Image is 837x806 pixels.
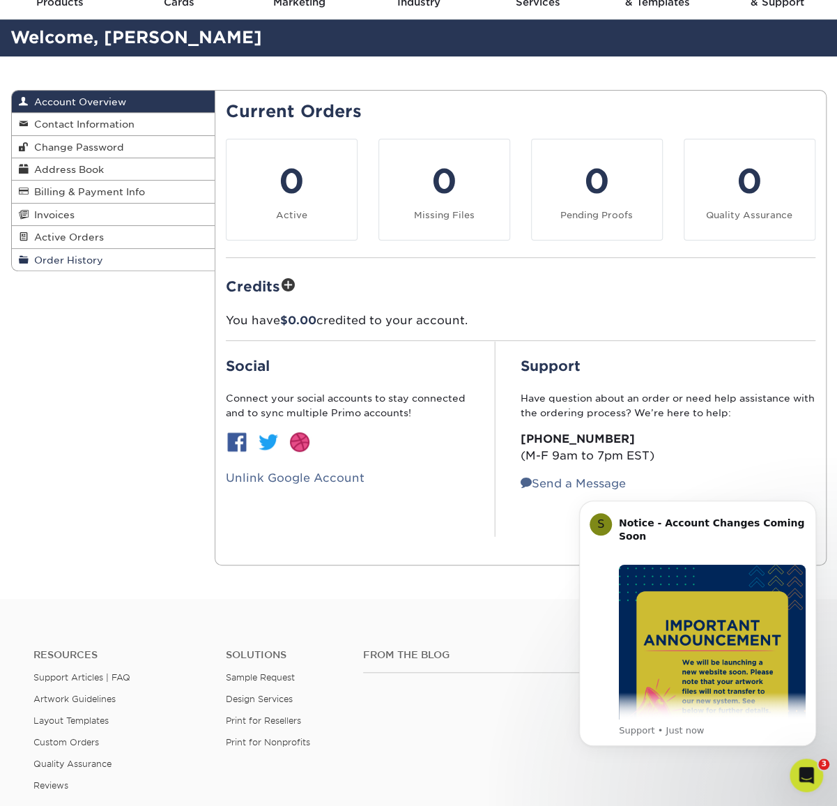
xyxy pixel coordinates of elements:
[226,649,342,661] h4: Solutions
[280,314,316,327] span: $0.00
[521,432,635,446] strong: [PHONE_NUMBER]
[521,391,815,420] p: Have question about an order or need help assistance with the ordering process? We’re here to help:
[33,649,205,661] h4: Resources
[684,139,815,241] a: 0 Quality Assurance
[12,158,215,181] a: Address Book
[414,210,475,220] small: Missing Files
[12,136,215,158] a: Change Password
[29,119,135,130] span: Contact Information
[521,358,815,374] h2: Support
[226,275,815,296] h2: Credits
[12,113,215,135] a: Contact Information
[387,156,501,206] div: 0
[226,471,364,485] a: Unlink Google Account
[790,759,823,792] iframe: Intercom live chat
[226,358,470,374] h2: Social
[521,431,815,464] p: (M-F 9am to 7pm EST)
[226,431,248,453] img: btn-facebook.jpg
[363,649,594,661] h4: From the Blog
[29,254,103,266] span: Order History
[226,715,301,726] a: Print for Resellers
[226,102,815,122] h2: Current Orders
[12,226,215,248] a: Active Orders
[226,672,295,683] a: Sample Request
[226,312,815,329] p: You have credited to your account.
[289,431,311,453] img: btn-dribbble.jpg
[33,672,130,683] a: Support Articles | FAQ
[818,759,829,770] span: 3
[12,204,215,226] a: Invoices
[226,737,310,747] a: Print for Nonprofits
[29,96,126,107] span: Account Overview
[29,186,145,197] span: Billing & Payment Info
[12,249,215,271] a: Order History
[693,156,806,206] div: 0
[540,156,654,206] div: 0
[29,142,124,153] span: Change Password
[531,139,663,241] a: 0 Pending Proofs
[706,210,792,220] small: Quality Assurance
[33,715,109,726] a: Layout Templates
[276,210,307,220] small: Active
[33,694,116,704] a: Artwork Guidelines
[29,164,104,175] span: Address Book
[560,210,633,220] small: Pending Proofs
[226,694,293,704] a: Design Services
[33,737,99,747] a: Custom Orders
[29,209,75,220] span: Invoices
[257,431,279,453] img: btn-twitter.jpg
[226,139,358,241] a: 0 Active
[235,156,348,206] div: 0
[12,91,215,113] a: Account Overview
[378,139,510,241] a: 0 Missing Files
[521,477,626,490] a: Send a Message
[226,391,470,420] p: Connect your social accounts to stay connected and to sync multiple Primo accounts!
[29,231,104,243] span: Active Orders
[12,181,215,203] a: Billing & Payment Info
[558,483,837,799] iframe: Intercom notifications message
